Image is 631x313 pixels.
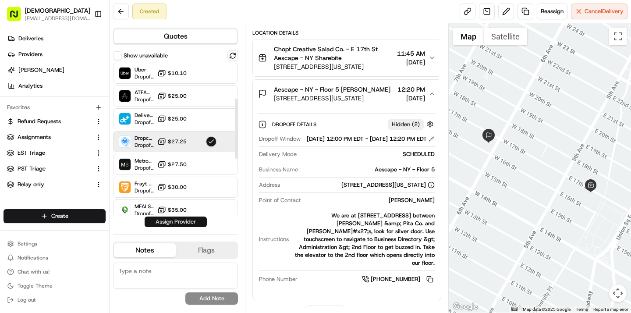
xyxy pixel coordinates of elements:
[39,84,144,92] div: Start new chat
[523,307,571,312] span: Map data ©2025 Google
[593,307,628,312] a: Report a map error
[4,79,109,93] a: Analytics
[119,204,131,216] img: MEALS NOW
[168,115,187,122] span: $25.00
[135,203,154,210] span: MEALS NOW
[7,181,92,189] a: Relay only
[135,96,154,103] span: Dropoff ETA -
[259,135,301,143] span: Dropoff Window
[18,82,43,90] span: Analytics
[451,301,480,313] img: Google
[18,133,51,141] span: Assignments
[135,119,154,126] span: Dropoff ETA -
[83,172,141,181] span: API Documentation
[4,114,106,128] button: Refund Requests
[4,266,106,278] button: Chat with us!
[253,108,440,300] div: Aescape - NY - Floor 5 [PERSON_NAME][STREET_ADDRESS][US_STATE]12:20 PM[DATE]
[453,28,484,45] button: Show street map
[9,128,23,142] img: Jeff Sasse
[119,68,131,79] img: Uber
[576,307,588,312] a: Terms (opens in new tab)
[259,181,280,189] span: Address
[51,212,68,220] span: Create
[73,136,76,143] span: •
[176,243,238,257] button: Flags
[135,164,154,171] span: Dropoff ETA -
[274,45,393,62] span: Chopt Creative Salad Co. - E 17th St Aescape - NY Sharebite
[87,194,106,200] span: Pylon
[511,307,518,311] button: Keyboard shortcuts
[274,62,393,71] span: [STREET_ADDRESS][US_STATE]
[149,86,160,97] button: Start new chat
[4,47,109,61] a: Providers
[9,35,160,49] p: Welcome 👋
[27,136,71,143] span: [PERSON_NAME]
[4,32,109,46] a: Deliveries
[74,173,81,180] div: 💻
[4,146,106,160] button: EST Triage
[451,301,480,313] a: Open this area in Google Maps (opens a new window)
[18,254,48,261] span: Notifications
[18,240,37,247] span: Settings
[157,114,187,123] button: $25.00
[9,9,26,26] img: Nash
[392,121,420,128] span: Hidden ( 2 )
[119,136,131,147] img: Dropcar (NYC 1)
[259,166,298,174] span: Business Name
[168,184,187,191] span: $30.00
[397,85,425,94] span: 12:20 PM
[274,85,390,94] span: Aescape - NY - Floor 5 [PERSON_NAME]
[135,73,154,80] span: Dropoff ETA 21 hours
[259,150,297,158] span: Delivery Mode
[9,173,16,180] div: 📗
[272,121,318,128] span: Dropoff Details
[571,4,627,19] button: CancelDelivery
[157,92,187,100] button: $25.00
[484,28,527,45] button: Show satellite imagery
[609,28,627,45] button: Toggle fullscreen view
[252,29,441,36] div: Location Details
[18,181,44,189] span: Relay only
[157,183,187,192] button: $30.00
[259,235,289,243] span: Instructions
[18,165,46,173] span: PST Triage
[114,243,176,257] button: Notes
[4,280,106,292] button: Toggle Theme
[157,206,187,214] button: $35.00
[4,4,91,25] button: [DEMOGRAPHIC_DATA][EMAIL_ADDRESS][DOMAIN_NAME]
[135,135,154,142] span: Dropcar ([GEOGRAPHIC_DATA] 1)
[62,193,106,200] a: Powered byPylon
[25,15,90,22] button: [EMAIL_ADDRESS][DOMAIN_NAME]
[4,238,106,250] button: Settings
[145,217,207,227] button: Assign Provider
[305,196,434,204] div: [PERSON_NAME]
[18,296,35,303] span: Log out
[9,114,59,121] div: Past conversations
[124,52,168,60] label: Show unavailable
[7,149,92,157] a: EST Triage
[4,63,109,77] a: [PERSON_NAME]
[135,187,154,194] span: Dropoff ETA -
[119,181,131,193] img: Frayt - Sharebite
[119,90,131,102] img: ATEAM Delivery (Catering)
[300,150,434,158] div: SCHEDULED
[135,112,154,119] span: DeliverThat
[585,7,624,15] span: Cancel Delivery
[397,94,425,103] span: [DATE]
[253,80,440,108] button: Aescape - NY - Floor 5 [PERSON_NAME][STREET_ADDRESS][US_STATE]12:20 PM[DATE]
[18,50,43,58] span: Providers
[25,6,90,15] span: [DEMOGRAPHIC_DATA]
[157,137,187,146] button: $27.25
[157,69,187,78] button: $10.10
[114,29,237,43] button: Quotes
[18,35,43,43] span: Deliveries
[18,66,64,74] span: [PERSON_NAME]
[259,196,301,204] span: Point of Contact
[609,285,627,302] button: Map camera controls
[119,113,131,124] img: DeliverThat
[168,206,187,213] span: $35.00
[168,70,187,77] span: $10.10
[397,49,425,58] span: 11:45 AM
[307,135,435,143] div: [DATE] 12:00 PM EDT - [DATE] 12:20 PM EDT
[4,209,106,223] button: Create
